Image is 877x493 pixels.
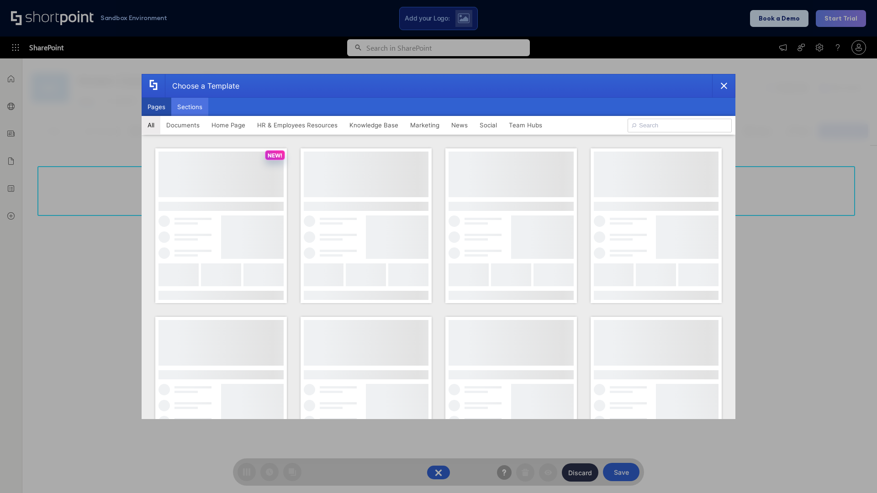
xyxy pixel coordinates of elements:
input: Search [628,119,732,132]
button: Home Page [206,116,251,134]
div: template selector [142,74,735,419]
button: Documents [160,116,206,134]
p: NEW! [268,152,282,159]
button: Pages [142,98,171,116]
button: Team Hubs [503,116,548,134]
iframe: Chat Widget [831,449,877,493]
button: All [142,116,160,134]
div: Choose a Template [165,74,239,97]
button: News [445,116,474,134]
button: HR & Employees Resources [251,116,343,134]
button: Marketing [404,116,445,134]
button: Social [474,116,503,134]
button: Knowledge Base [343,116,404,134]
button: Sections [171,98,208,116]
